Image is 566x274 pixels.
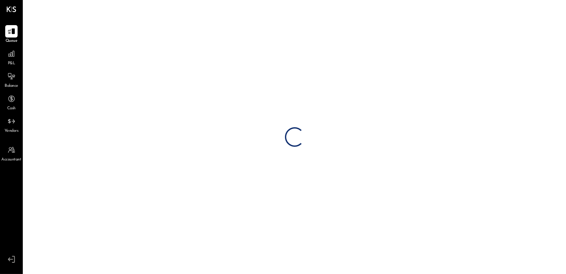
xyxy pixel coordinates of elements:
a: Accountant [0,144,22,163]
span: Balance [5,83,18,89]
a: P&L [0,48,22,67]
a: Vendors [0,115,22,134]
span: Queue [6,38,18,44]
a: Cash [0,93,22,112]
span: P&L [8,61,15,67]
span: Accountant [2,157,21,163]
a: Balance [0,70,22,89]
span: Cash [7,106,16,112]
span: Vendors [5,128,19,134]
a: Queue [0,25,22,44]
